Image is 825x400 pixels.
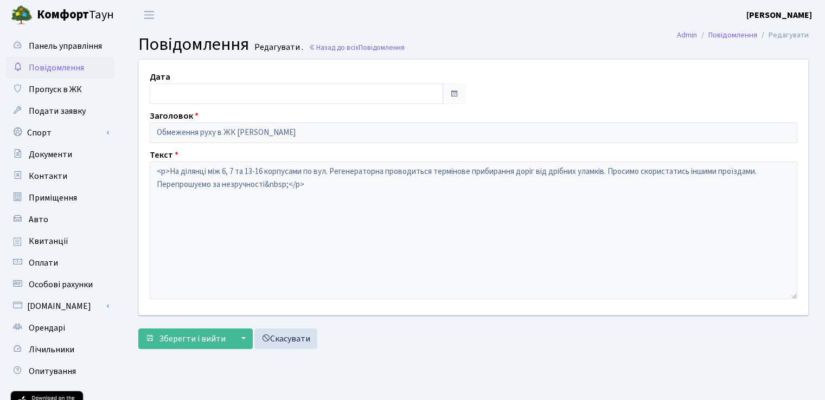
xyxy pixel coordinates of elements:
img: logo.png [11,4,33,26]
a: Панель управління [5,35,114,57]
a: Орендарі [5,317,114,339]
a: Особові рахунки [5,274,114,295]
a: Квитанції [5,230,114,252]
b: [PERSON_NAME] [746,9,812,21]
span: Повідомлення [138,32,249,57]
span: Контакти [29,170,67,182]
a: Спорт [5,122,114,144]
a: Повідомлення [5,57,114,79]
a: Приміщення [5,187,114,209]
span: Зберегти і вийти [159,333,226,345]
span: Повідомлення [359,42,405,53]
nav: breadcrumb [661,24,825,47]
a: Пропуск в ЖК [5,79,114,100]
a: Скасувати [254,328,317,349]
a: Опитування [5,360,114,382]
span: Панель управління [29,40,102,52]
a: Контакти [5,165,114,187]
a: Документи [5,144,114,165]
a: Подати заявку [5,100,114,122]
label: Текст [150,149,178,162]
a: [PERSON_NAME] [746,9,812,22]
span: Приміщення [29,192,77,204]
label: Заголовок [150,109,199,122]
span: Документи [29,149,72,160]
a: [DOMAIN_NAME] [5,295,114,317]
span: Оплати [29,257,58,269]
a: Повідомлення [708,29,757,41]
button: Переключити навігацію [136,6,163,24]
a: Admin [677,29,697,41]
a: Назад до всіхПовідомлення [309,42,405,53]
a: Оплати [5,252,114,274]
span: Повідомлення [29,62,84,74]
span: Орендарі [29,322,65,334]
span: Подати заявку [29,105,86,117]
span: Квитанції [29,235,68,247]
span: Лічильники [29,344,74,356]
label: Дата [150,70,170,83]
textarea: <p>На ділянці між 6, 7 та 13-16 корпусами по вул. Регенераторна проводиться термінове прибирання ... [150,162,797,299]
span: Пропуск в ЖК [29,83,82,95]
span: Опитування [29,365,76,377]
span: Особові рахунки [29,279,93,291]
small: Редагувати . [252,42,303,53]
button: Зберегти і вийти [138,328,233,349]
b: Комфорт [37,6,89,23]
span: Авто [29,214,48,225]
li: Редагувати [757,29,809,41]
a: Лічильники [5,339,114,360]
span: Таун [37,6,114,24]
a: Авто [5,209,114,230]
